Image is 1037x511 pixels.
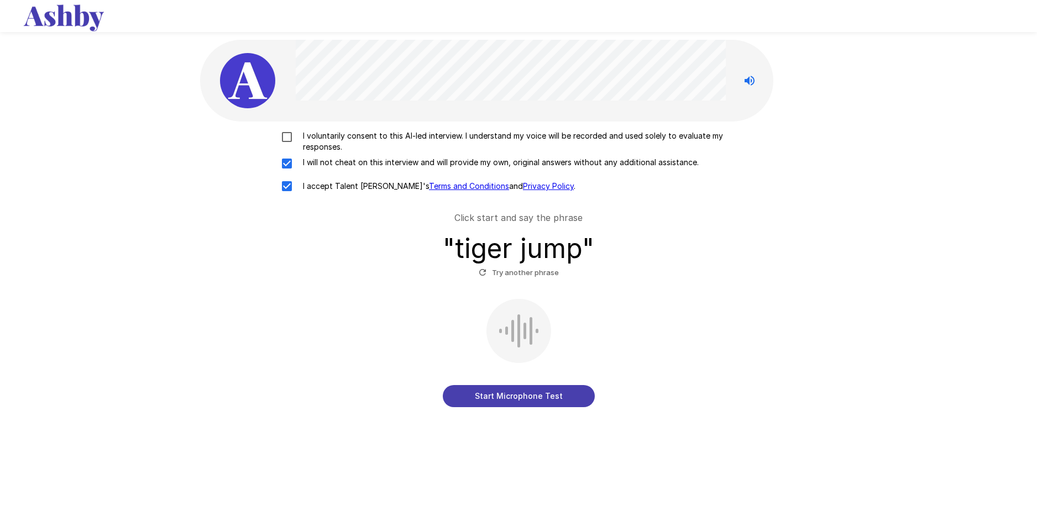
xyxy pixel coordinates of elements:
[443,233,594,264] h3: " tiger jump "
[298,181,575,192] p: I accept Talent [PERSON_NAME]'s and .
[220,53,275,108] img: ashby_avatar.jpeg
[298,157,699,168] p: I will not cheat on this interview and will provide my own, original answers without any addition...
[443,385,595,407] button: Start Microphone Test
[476,264,562,281] button: Try another phrase
[454,211,583,224] p: Click start and say the phrase
[739,70,761,92] button: Stop reading questions aloud
[298,130,762,152] p: I voluntarily consent to this AI-led interview. I understand my voice will be recorded and used s...
[429,181,509,191] a: Terms and Conditions
[523,181,574,191] a: Privacy Policy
